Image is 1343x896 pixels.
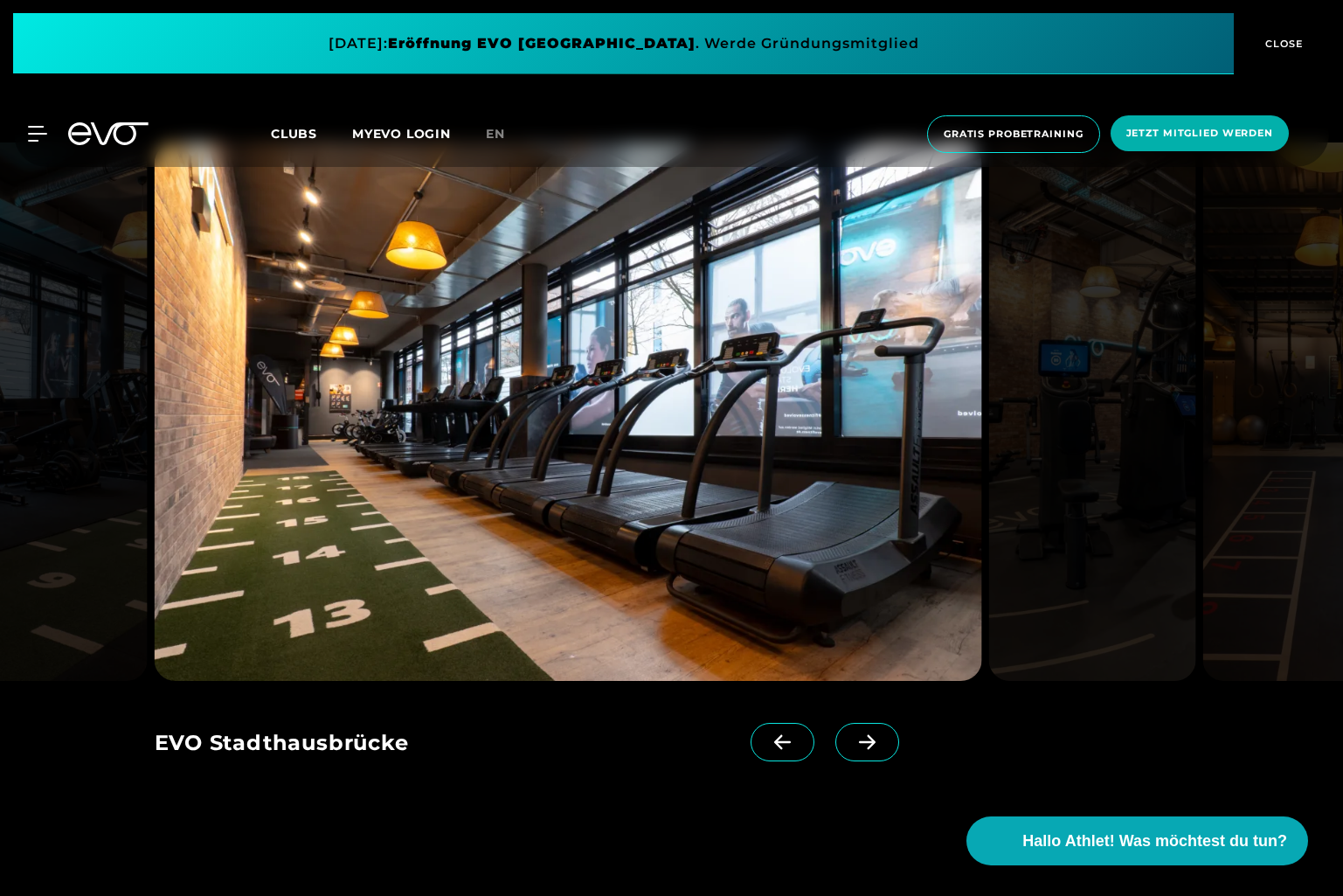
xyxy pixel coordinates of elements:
[271,125,352,142] a: Clubs
[1022,830,1287,853] span: Hallo Athlet! Was möchtest du tun?
[486,124,526,144] a: en
[486,126,505,142] span: en
[1234,13,1330,74] button: CLOSE
[944,127,1083,142] span: Gratis Probetraining
[1261,36,1304,52] span: CLOSE
[1105,115,1294,153] a: Jetzt Mitglied werden
[271,126,317,142] span: Clubs
[352,126,451,142] a: MYEVO LOGIN
[1126,126,1273,141] span: Jetzt Mitglied werden
[989,142,1196,681] img: evofitness
[966,816,1308,865] button: Hallo Athlet! Was möchtest du tun?
[922,115,1105,153] a: Gratis Probetraining
[154,142,981,681] img: evofitness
